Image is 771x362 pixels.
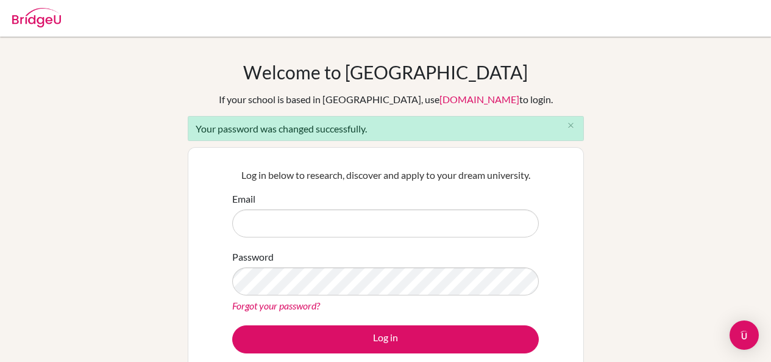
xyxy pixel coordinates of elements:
div: Open Intercom Messenger [730,320,759,350]
img: Bridge-U [12,8,61,27]
label: Email [232,192,255,206]
i: close [566,121,575,130]
h1: Welcome to [GEOGRAPHIC_DATA] [243,61,528,83]
div: Your password was changed successfully. [188,116,584,141]
label: Password [232,250,274,264]
button: Log in [232,325,539,353]
div: If your school is based in [GEOGRAPHIC_DATA], use to login. [219,92,553,107]
p: Log in below to research, discover and apply to your dream university. [232,168,539,183]
button: Close [559,117,583,135]
a: [DOMAIN_NAME] [439,93,519,105]
a: Forgot your password? [232,300,320,311]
